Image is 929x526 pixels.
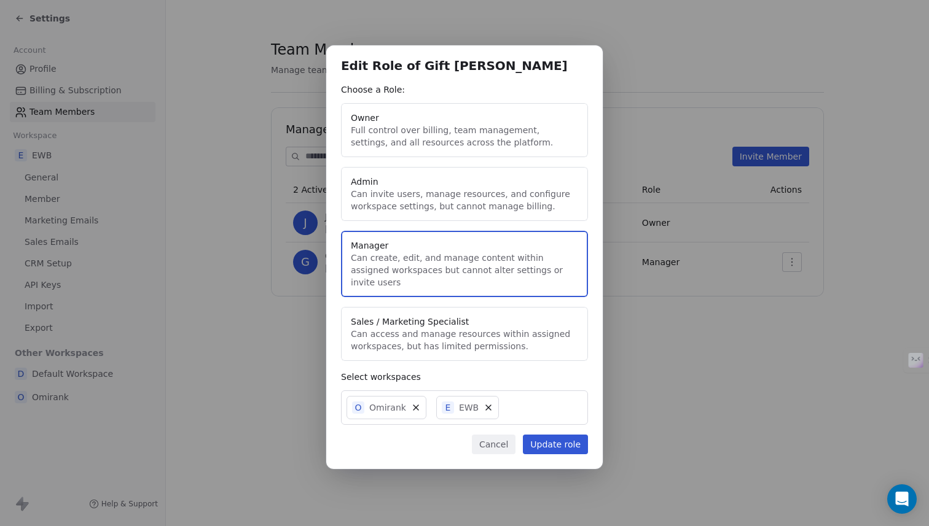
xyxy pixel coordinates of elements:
span: Omirank [369,401,406,414]
button: Update role [523,435,588,454]
span: O [352,401,364,414]
div: Choose a Role: [341,83,588,96]
button: Cancel [472,435,515,454]
h1: Edit Role of Gift [PERSON_NAME] [341,60,588,73]
span: E [442,401,454,414]
div: Select workspaces [341,371,588,383]
span: EWB [459,401,479,414]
